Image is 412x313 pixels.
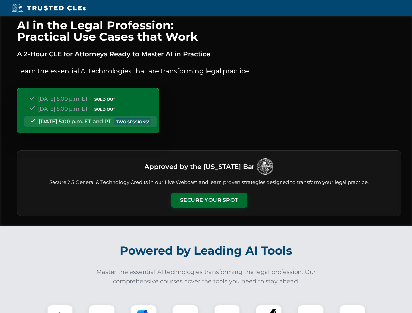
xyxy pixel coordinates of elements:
span: [DATE] 5:00 p.m. ET [38,106,88,112]
p: Master the essential AI technologies transforming the legal profession. Our comprehensive courses... [92,267,320,286]
button: Secure Your Spot [171,193,247,208]
span: SOLD OUT [92,106,117,112]
h2: Powered by Leading AI Tools [25,239,387,262]
img: Trusted CLEs [10,3,88,13]
p: A 2-Hour CLE for Attorneys Ready to Master AI in Practice [17,49,401,59]
p: Secure 2.5 General & Technology Credits in our Live Webcast and learn proven strategies designed ... [25,179,393,186]
h1: AI in the Legal Profession: Practical Use Cases that Work [17,20,401,42]
p: Learn the essential AI technologies that are transforming legal practice. [17,66,401,76]
span: SOLD OUT [92,96,117,103]
h3: Approved by the [US_STATE] Bar [145,161,254,172]
img: Logo [257,158,273,175]
span: [DATE] 5:00 p.m. ET [38,96,88,102]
